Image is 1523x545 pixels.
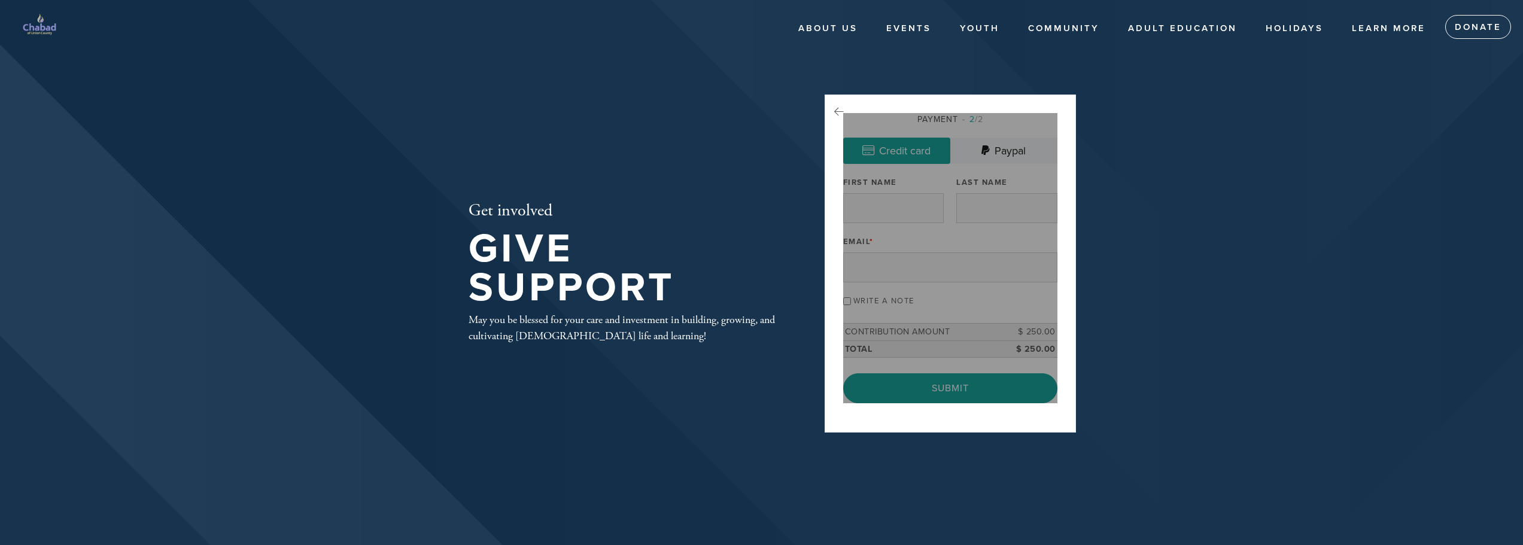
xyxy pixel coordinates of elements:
a: Events [877,17,940,40]
a: Holidays [1257,17,1332,40]
div: May you be blessed for your care and investment in building, growing, and cultivating [DEMOGRAPHI... [469,312,786,344]
a: Donate [1445,15,1511,39]
h2: Get involved [469,201,786,221]
a: Adult Education [1119,17,1246,40]
h1: Give Support [469,230,786,307]
a: Community [1019,17,1108,40]
a: Learn More [1343,17,1434,40]
a: Youth [951,17,1008,40]
img: chabad%20logo%20%283000%20x%203000%20px%29%20%282%29.png [18,6,61,49]
a: About Us [789,17,867,40]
